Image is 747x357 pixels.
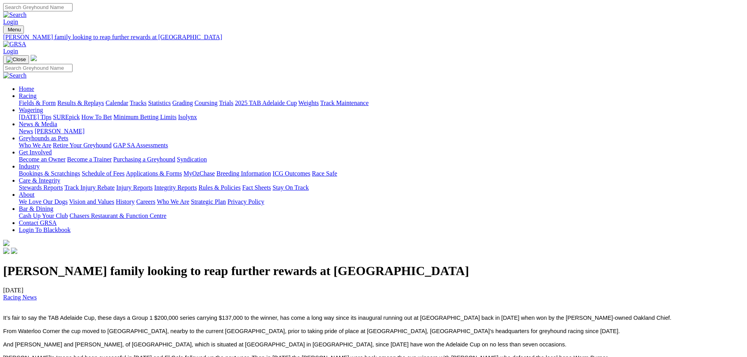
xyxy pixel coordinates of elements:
div: Greyhounds as Pets [19,142,744,149]
div: News & Media [19,128,744,135]
a: Fact Sheets [242,184,271,191]
a: Login [3,48,18,54]
span: And [PERSON_NAME] and [PERSON_NAME], of [GEOGRAPHIC_DATA], which is situated at [GEOGRAPHIC_DATA]... [3,341,567,348]
a: Who We Are [157,198,189,205]
a: We Love Our Dogs [19,198,67,205]
a: Stewards Reports [19,184,63,191]
a: Bar & Dining [19,205,53,212]
div: Wagering [19,114,744,121]
a: Weights [298,100,319,106]
a: History [116,198,134,205]
img: Close [6,56,26,63]
a: [PERSON_NAME] [35,128,84,134]
a: GAP SA Assessments [113,142,168,149]
img: logo-grsa-white.png [31,55,37,61]
a: Who We Are [19,142,51,149]
a: Login To Blackbook [19,227,71,233]
a: News [19,128,33,134]
a: About [19,191,35,198]
a: Injury Reports [116,184,153,191]
a: Syndication [177,156,207,163]
a: Wagering [19,107,43,113]
a: Statistics [148,100,171,106]
img: GRSA [3,41,26,48]
a: Results & Replays [57,100,104,106]
a: ICG Outcomes [273,170,310,177]
div: Industry [19,170,744,177]
img: Search [3,11,27,18]
a: Login [3,18,18,25]
a: Racing News [3,294,37,301]
input: Search [3,64,73,72]
div: About [19,198,744,205]
div: Racing [19,100,744,107]
a: News & Media [19,121,57,127]
a: Contact GRSA [19,219,56,226]
span: From Waterloo Corner the cup moved to [GEOGRAPHIC_DATA], nearby to the current [GEOGRAPHIC_DATA],... [3,328,620,334]
span: Menu [8,27,21,33]
a: Race Safe [312,170,337,177]
a: Applications & Forms [126,170,182,177]
span: [DATE] [3,287,37,301]
a: Vision and Values [69,198,114,205]
a: Industry [19,163,40,170]
a: Care & Integrity [19,177,60,184]
span: It’s fair to say the TAB Adelaide Cup, these days a Group 1 $200,000 series carrying $137,000 to ... [3,315,671,321]
a: Calendar [105,100,128,106]
a: Tracks [130,100,147,106]
a: Privacy Policy [227,198,264,205]
h1: [PERSON_NAME] family looking to reap further rewards at [GEOGRAPHIC_DATA] [3,264,744,278]
a: Grading [173,100,193,106]
a: Become a Trainer [67,156,112,163]
a: Greyhounds as Pets [19,135,68,141]
a: [PERSON_NAME] family looking to reap further rewards at [GEOGRAPHIC_DATA] [3,34,744,41]
a: 2025 TAB Adelaide Cup [235,100,297,106]
a: Coursing [194,100,218,106]
a: MyOzChase [184,170,215,177]
img: twitter.svg [11,248,17,254]
a: Cash Up Your Club [19,212,68,219]
div: Bar & Dining [19,212,744,219]
a: Rules & Policies [198,184,241,191]
button: Toggle navigation [3,55,29,64]
a: Home [19,85,34,92]
img: facebook.svg [3,248,9,254]
a: Minimum Betting Limits [113,114,176,120]
a: How To Bet [82,114,112,120]
input: Search [3,3,73,11]
a: Isolynx [178,114,197,120]
a: Trials [219,100,233,106]
div: Get Involved [19,156,744,163]
a: SUREpick [53,114,80,120]
a: Fields & Form [19,100,56,106]
a: [DATE] Tips [19,114,51,120]
div: Care & Integrity [19,184,744,191]
a: Bookings & Scratchings [19,170,80,177]
a: Stay On Track [273,184,309,191]
a: Schedule of Fees [82,170,124,177]
a: Purchasing a Greyhound [113,156,175,163]
img: logo-grsa-white.png [3,240,9,246]
img: Search [3,72,27,79]
a: Careers [136,198,155,205]
a: Chasers Restaurant & Function Centre [69,212,166,219]
a: Track Maintenance [320,100,369,106]
a: Track Injury Rebate [64,184,115,191]
a: Breeding Information [216,170,271,177]
a: Integrity Reports [154,184,197,191]
a: Get Involved [19,149,52,156]
a: Racing [19,92,36,99]
a: Retire Your Greyhound [53,142,112,149]
a: Become an Owner [19,156,65,163]
button: Toggle navigation [3,25,24,34]
a: Strategic Plan [191,198,226,205]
